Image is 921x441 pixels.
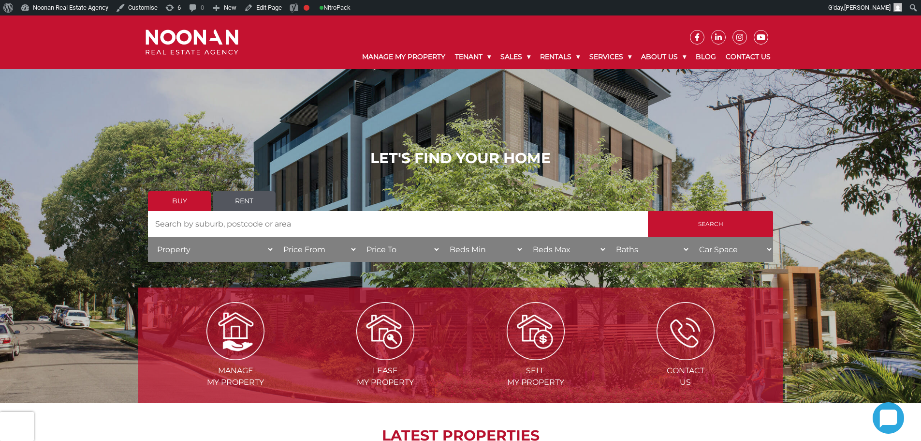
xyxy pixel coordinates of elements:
[148,191,211,211] a: Buy
[507,302,565,360] img: Sell my property
[721,45,775,69] a: Contact Us
[612,326,760,387] a: ContactUs
[304,5,309,11] div: Focus keyphrase not set
[691,45,721,69] a: Blog
[148,150,773,167] h1: LET'S FIND YOUR HOME
[161,326,309,387] a: Managemy Property
[636,45,691,69] a: About Us
[148,211,648,237] input: Search by suburb, postcode or area
[311,365,459,388] span: Lease my Property
[311,326,459,387] a: Leasemy Property
[496,45,535,69] a: Sales
[161,365,309,388] span: Manage my Property
[657,302,715,360] img: ICONS
[535,45,585,69] a: Rentals
[648,211,773,237] input: Search
[844,4,891,11] span: [PERSON_NAME]
[206,302,264,360] img: Manage my Property
[462,326,610,387] a: Sellmy Property
[462,365,610,388] span: Sell my Property
[213,191,276,211] a: Rent
[357,45,450,69] a: Manage My Property
[356,302,414,360] img: Lease my property
[612,365,760,388] span: Contact Us
[146,30,238,55] img: Noonan Real Estate Agency
[585,45,636,69] a: Services
[450,45,496,69] a: Tenant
